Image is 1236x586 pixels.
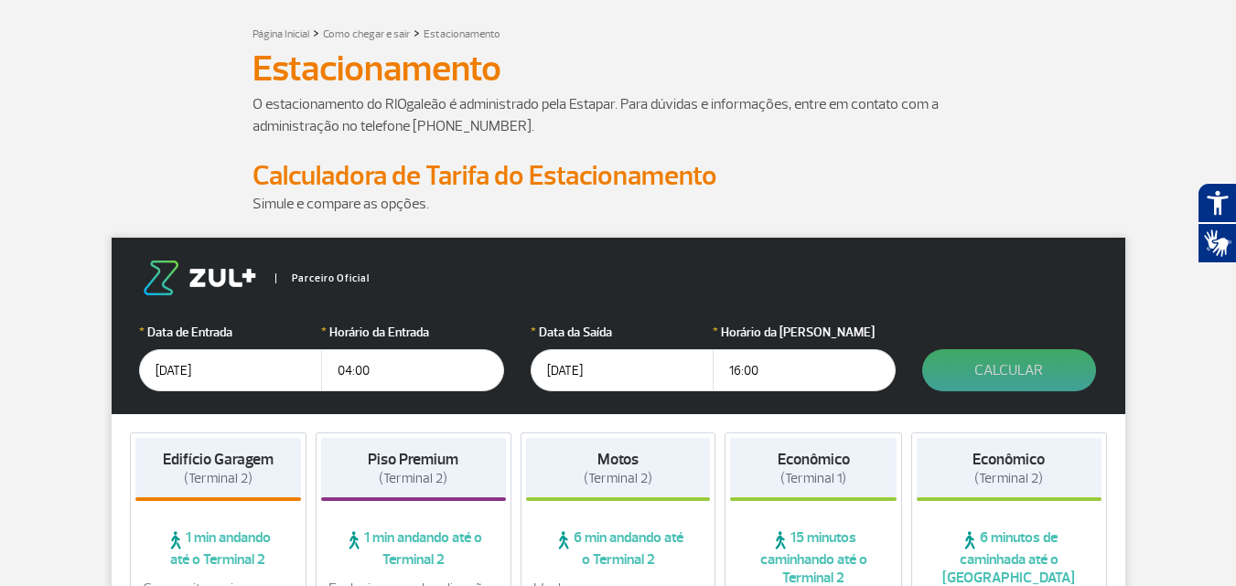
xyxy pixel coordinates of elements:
strong: Edifício Garagem [163,450,274,469]
span: (Terminal 2) [184,470,253,487]
label: Data de Entrada [139,323,322,342]
img: logo-zul.png [139,261,260,295]
span: (Terminal 2) [379,470,447,487]
label: Horário da [PERSON_NAME] [713,323,896,342]
span: (Terminal 1) [780,470,846,487]
h2: Calculadora de Tarifa do Estacionamento [253,159,984,193]
input: hh:mm [321,349,504,391]
h1: Estacionamento [253,53,984,84]
button: Abrir tradutor de língua de sinais. [1198,223,1236,263]
strong: Motos [597,450,639,469]
span: (Terminal 2) [974,470,1043,487]
p: O estacionamento do RIOgaleão é administrado pela Estapar. Para dúvidas e informações, entre em c... [253,93,984,137]
input: hh:mm [713,349,896,391]
p: Simule e compare as opções. [253,193,984,215]
button: Calcular [922,349,1096,391]
label: Data da Saída [531,323,714,342]
span: (Terminal 2) [584,470,652,487]
button: Abrir recursos assistivos. [1198,183,1236,223]
a: Estacionamento [424,27,500,41]
span: Parceiro Oficial [275,273,370,283]
input: dd/mm/aaaa [531,349,714,391]
strong: Piso Premium [368,450,458,469]
a: Como chegar e sair [323,27,410,41]
a: > [313,22,319,43]
label: Horário da Entrada [321,323,504,342]
strong: Econômico [778,450,850,469]
input: dd/mm/aaaa [139,349,322,391]
a: Página Inicial [253,27,309,41]
span: 1 min andando até o Terminal 2 [135,528,302,569]
strong: Econômico [973,450,1045,469]
span: 1 min andando até o Terminal 2 [321,528,506,569]
span: 6 min andando até o Terminal 2 [526,528,711,569]
div: Plugin de acessibilidade da Hand Talk. [1198,183,1236,263]
a: > [414,22,420,43]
